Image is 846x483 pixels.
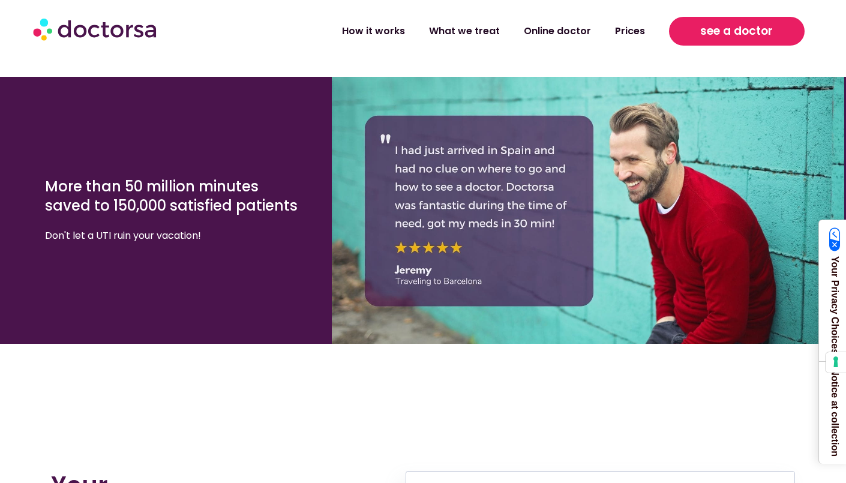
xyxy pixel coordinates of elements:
a: see a doctor [669,17,805,46]
a: Prices [603,17,657,45]
a: How it works [330,17,417,45]
span: see a doctor [700,22,773,41]
a: What we treat [417,17,512,45]
button: Your consent preferences for tracking technologies [826,352,846,373]
h2: Don't let a UTI ruin your vacation! [45,227,305,244]
a: Online doctor [512,17,603,45]
img: California Consumer Privacy Act (CCPA) Opt-Out Icon [829,227,841,251]
nav: Menu [224,17,656,45]
h2: More than 50 million minutes saved to 150,000 satisfied patients [45,177,305,215]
